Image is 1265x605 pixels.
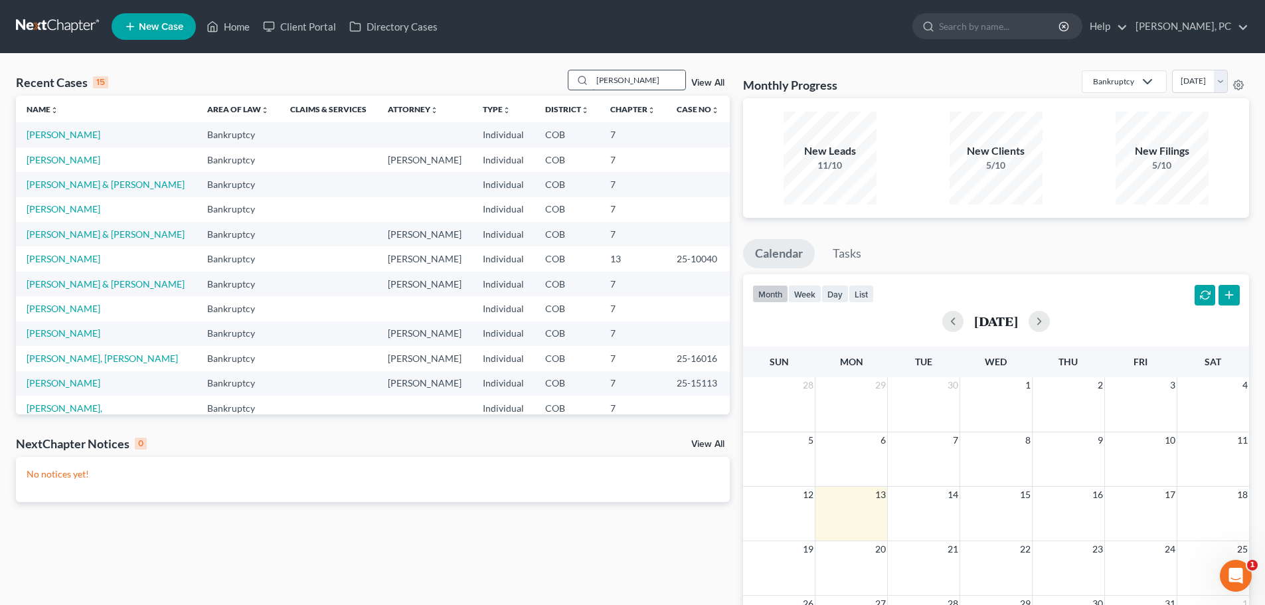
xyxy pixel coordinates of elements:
[666,246,730,271] td: 25-10040
[93,76,108,88] div: 15
[600,172,666,197] td: 7
[600,296,666,321] td: 7
[472,371,535,396] td: Individual
[1019,541,1032,557] span: 22
[1024,432,1032,448] span: 8
[600,396,666,434] td: 7
[197,222,280,246] td: Bankruptcy
[985,356,1007,367] span: Wed
[788,285,821,303] button: week
[1024,377,1032,393] span: 1
[1163,541,1177,557] span: 24
[691,440,724,449] a: View All
[472,147,535,172] td: Individual
[472,122,535,147] td: Individual
[535,272,600,296] td: COB
[592,70,685,90] input: Search by name...
[135,438,147,450] div: 0
[1205,356,1221,367] span: Sat
[27,353,178,364] a: [PERSON_NAME], [PERSON_NAME]
[849,285,874,303] button: list
[840,356,863,367] span: Mon
[939,14,1060,39] input: Search by name...
[600,197,666,222] td: 7
[535,396,600,434] td: COB
[27,253,100,264] a: [PERSON_NAME]
[535,346,600,371] td: COB
[950,143,1043,159] div: New Clients
[27,129,100,140] a: [PERSON_NAME]
[535,147,600,172] td: COB
[197,122,280,147] td: Bankruptcy
[343,15,444,39] a: Directory Cases
[377,246,472,271] td: [PERSON_NAME]
[200,15,256,39] a: Home
[377,371,472,396] td: [PERSON_NAME]
[691,78,724,88] a: View All
[784,143,877,159] div: New Leads
[16,74,108,90] div: Recent Cases
[207,104,269,114] a: Area of Lawunfold_more
[1169,377,1177,393] span: 3
[807,432,815,448] span: 5
[27,377,100,389] a: [PERSON_NAME]
[535,246,600,271] td: COB
[27,228,185,240] a: [PERSON_NAME] & [PERSON_NAME]
[483,104,511,114] a: Typeunfold_more
[535,172,600,197] td: COB
[197,197,280,222] td: Bankruptcy
[666,371,730,396] td: 25-15113
[1247,560,1258,570] span: 1
[600,246,666,271] td: 13
[27,468,719,481] p: No notices yet!
[974,314,1018,328] h2: [DATE]
[256,15,343,39] a: Client Portal
[535,371,600,396] td: COB
[946,377,960,393] span: 30
[1116,143,1209,159] div: New Filings
[801,487,815,503] span: 12
[801,541,815,557] span: 19
[197,172,280,197] td: Bankruptcy
[610,104,655,114] a: Chapterunfold_more
[821,239,873,268] a: Tasks
[666,346,730,371] td: 25-16016
[472,222,535,246] td: Individual
[600,371,666,396] td: 7
[743,239,815,268] a: Calendar
[915,356,932,367] span: Tue
[952,432,960,448] span: 7
[472,396,535,434] td: Individual
[1019,487,1032,503] span: 15
[752,285,788,303] button: month
[1236,432,1249,448] span: 11
[197,396,280,434] td: Bankruptcy
[677,104,719,114] a: Case Nounfold_more
[472,172,535,197] td: Individual
[503,106,511,114] i: unfold_more
[472,197,535,222] td: Individual
[139,22,183,32] span: New Case
[874,487,887,503] span: 13
[27,278,185,290] a: [PERSON_NAME] & [PERSON_NAME]
[1083,15,1128,39] a: Help
[581,106,589,114] i: unfold_more
[1236,487,1249,503] span: 18
[535,122,600,147] td: COB
[472,296,535,321] td: Individual
[879,432,887,448] span: 6
[711,106,719,114] i: unfold_more
[197,371,280,396] td: Bankruptcy
[472,321,535,346] td: Individual
[946,487,960,503] span: 14
[377,222,472,246] td: [PERSON_NAME]
[377,272,472,296] td: [PERSON_NAME]
[472,246,535,271] td: Individual
[50,106,58,114] i: unfold_more
[1091,487,1104,503] span: 16
[27,203,100,215] a: [PERSON_NAME]
[27,402,131,427] a: [PERSON_NAME], [DEMOGRAPHIC_DATA]
[784,159,877,172] div: 11/10
[27,327,100,339] a: [PERSON_NAME]
[472,346,535,371] td: Individual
